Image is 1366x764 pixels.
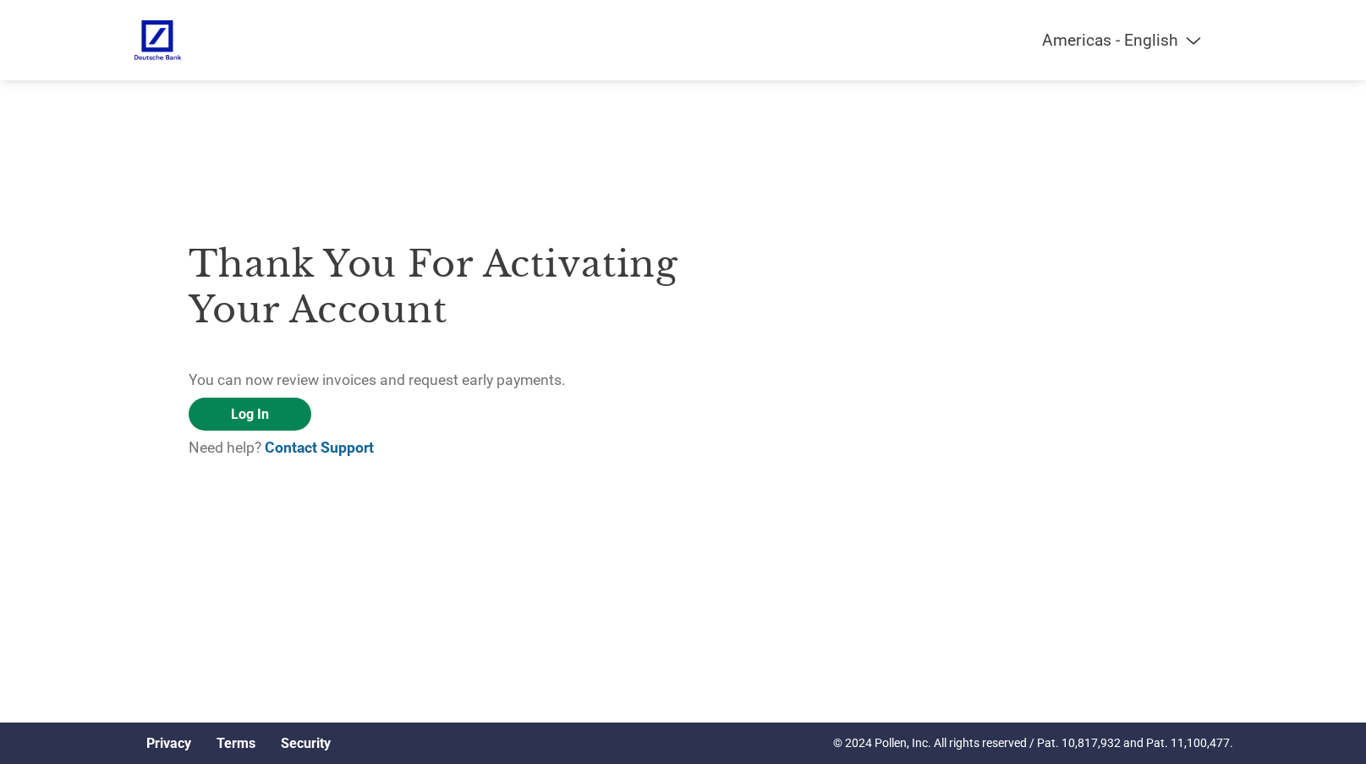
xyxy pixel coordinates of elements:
a: Privacy [146,735,191,751]
a: Security [281,735,331,751]
p: Need help? [189,437,683,459]
p: You can now review invoices and request early payments. [189,369,683,391]
p: © 2024 Pollen, Inc. All rights reserved / Pat. 10,817,932 and Pat. 11,100,477. [833,734,1233,752]
a: Contact Support [265,439,374,456]
h3: Thank you for activating your account [189,241,683,333]
a: Log In [189,398,311,431]
img: Deutsche Bank [134,17,183,63]
a: Terms [217,735,255,751]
